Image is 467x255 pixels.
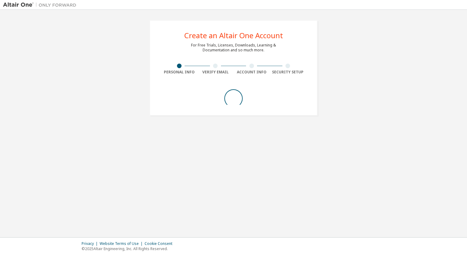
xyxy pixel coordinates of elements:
[184,32,283,39] div: Create an Altair One Account
[100,241,145,246] div: Website Terms of Use
[197,70,234,75] div: Verify Email
[3,2,79,8] img: Altair One
[191,43,276,53] div: For Free Trials, Licenses, Downloads, Learning & Documentation and so much more.
[161,70,197,75] div: Personal Info
[270,70,306,75] div: Security Setup
[82,246,176,251] p: © 2025 Altair Engineering, Inc. All Rights Reserved.
[82,241,100,246] div: Privacy
[233,70,270,75] div: Account Info
[145,241,176,246] div: Cookie Consent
